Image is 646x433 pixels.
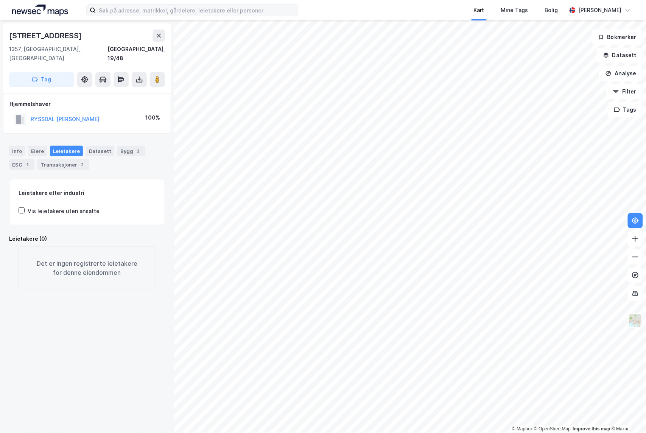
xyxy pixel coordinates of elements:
div: Mine Tags [501,6,528,15]
a: Mapbox [512,427,533,432]
div: 2 [135,147,142,155]
div: Det er ingen registrerte leietakere for denne eiendommen [18,246,156,290]
div: [GEOGRAPHIC_DATA], 19/48 [107,45,165,63]
div: Leietakere (0) [9,234,165,243]
button: Tag [9,72,74,87]
div: [PERSON_NAME] [579,6,622,15]
div: 1 [24,161,31,168]
iframe: Chat Widget [608,397,646,433]
div: Bolig [545,6,558,15]
button: Analyse [599,66,643,81]
button: Tags [608,102,643,117]
button: Filter [607,84,643,99]
div: Hjemmelshaver [9,100,165,109]
div: Bygg [117,146,145,156]
div: 100% [145,113,160,122]
div: Eiere [28,146,47,156]
div: Leietakere [50,146,83,156]
img: logo.a4113a55bc3d86da70a041830d287a7e.svg [12,5,68,16]
div: Transaksjoner [37,159,89,170]
div: Info [9,146,25,156]
button: Datasett [597,48,643,63]
div: [STREET_ADDRESS] [9,30,83,42]
div: Vis leietakere uten ansatte [28,207,100,216]
img: Z [628,313,643,328]
a: OpenStreetMap [534,427,571,432]
button: Bokmerker [592,30,643,45]
div: Leietakere etter industri [19,188,156,198]
a: Improve this map [573,427,610,432]
div: Kontrollprogram for chat [608,397,646,433]
input: Søk på adresse, matrikkel, gårdeiere, leietakere eller personer [96,5,298,16]
div: Datasett [86,146,114,156]
div: 2 [79,161,86,168]
div: ESG [9,159,34,170]
div: Kart [474,6,484,15]
div: 1357, [GEOGRAPHIC_DATA], [GEOGRAPHIC_DATA] [9,45,107,63]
